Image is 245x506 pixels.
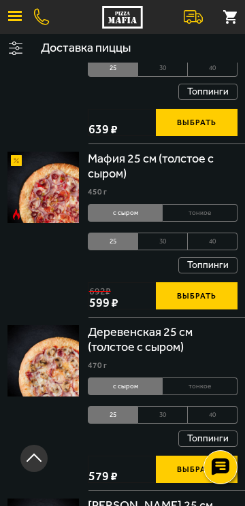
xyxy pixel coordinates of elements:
[88,470,118,482] span: 579 ₽
[7,325,79,397] img: Деревенская 25 см (толстое с сыром)
[89,286,111,297] s: 692 ₽
[88,233,138,250] li: 25
[138,406,188,424] li: 30
[163,377,238,395] li: тонкое
[88,406,138,424] li: 25
[188,233,238,250] li: 40
[88,187,107,197] span: 450 г
[88,123,118,135] span: 639 ₽
[11,155,22,166] img: Акционный
[156,282,238,309] button: Выбрать
[88,152,238,181] div: Мафия 25 см (толстое с сыром)
[156,456,238,483] button: Выбрать
[11,209,22,220] img: Острое блюдо
[7,152,79,223] a: АкционныйОстрое блюдоМафия 25 см (толстое с сыром)
[188,59,238,77] li: 40
[178,257,238,273] button: Топпинги
[88,377,163,395] li: с сыром
[156,109,238,136] button: Выбрать
[163,204,238,222] li: тонкое
[138,233,188,250] li: 30
[178,431,238,447] button: Топпинги
[178,84,238,100] button: Топпинги
[88,204,163,222] li: с сыром
[188,406,238,424] li: 40
[88,59,138,77] li: 25
[88,360,107,370] span: 470 г
[7,152,79,223] img: Мафия 25 см (толстое с сыром)
[89,297,118,309] span: 599 ₽
[88,325,238,354] div: Деревенская 25 см (толстое с сыром)
[31,34,245,63] button: Доставка пиццы
[138,59,188,77] li: 30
